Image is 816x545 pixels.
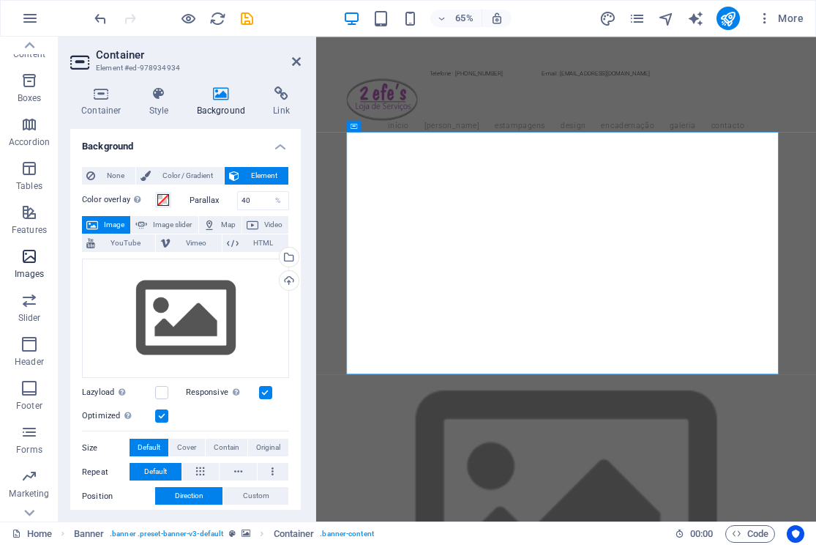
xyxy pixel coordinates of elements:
[82,407,155,425] label: Optimized
[82,234,155,252] button: YouTube
[175,234,217,252] span: Vimeo
[82,191,155,209] label: Color overlay
[225,167,288,185] button: Element
[186,86,263,117] h4: Background
[100,167,131,185] span: None
[490,12,504,25] i: On resize automatically adjust zoom level to fit chosen device.
[96,62,272,75] h3: Element #ed-978934934
[263,216,284,234] span: Video
[320,525,373,543] span: . banner-content
[151,216,193,234] span: Image slider
[239,10,255,27] i: Save (Ctrl+S)
[70,86,138,117] h4: Container
[658,10,675,27] i: Navigator
[687,10,705,27] button: text_generator
[262,86,301,117] h4: Link
[206,439,247,456] button: Contain
[102,216,126,234] span: Image
[16,400,42,412] p: Footer
[9,488,49,500] p: Marketing
[223,487,288,505] button: Custom
[82,259,289,379] div: Select files from the file manager, stock photos, or upload file(s)
[658,10,675,27] button: navigator
[175,487,203,505] span: Direction
[244,167,284,185] span: Element
[74,525,374,543] nav: breadcrumb
[82,488,155,505] label: Position
[74,525,105,543] span: Click to select. Double-click to edit
[599,10,617,27] button: design
[155,487,222,505] button: Direction
[138,86,186,117] h4: Style
[757,11,804,26] span: More
[130,463,181,481] button: Default
[96,48,301,62] h2: Container
[18,92,42,104] p: Boxes
[430,10,482,27] button: 65%
[91,10,109,27] button: undo
[209,10,226,27] button: reload
[242,216,288,234] button: Video
[242,530,250,538] i: This element contains a background
[700,528,703,539] span: :
[156,234,221,252] button: Vimeo
[725,525,775,543] button: Code
[12,224,47,236] p: Features
[13,48,45,60] p: Content
[732,525,768,543] span: Code
[787,525,804,543] button: Usercentrics
[629,10,645,27] i: Pages (Ctrl+Alt+S)
[82,440,130,457] label: Size
[16,444,42,456] p: Forms
[243,234,284,252] span: HTML
[256,439,280,456] span: Original
[452,10,476,27] h6: 65%
[169,439,204,456] button: Cover
[274,525,315,543] span: Click to select. Double-click to edit
[690,525,713,543] span: 00 00
[18,312,41,324] p: Slider
[15,356,44,368] p: Header
[15,268,45,280] p: Images
[190,196,237,204] label: Parallax
[131,216,198,234] button: Image slider
[110,525,223,543] span: . banner .preset-banner-v3-default
[16,180,42,192] p: Tables
[138,439,160,456] span: Default
[155,167,220,185] span: Color / Gradient
[92,10,109,27] i: Undo: Change background (Ctrl+Z)
[82,384,155,401] label: Lazyload
[209,10,226,27] i: Reload page
[9,136,50,148] p: Accordion
[70,129,301,155] h4: Background
[268,192,288,210] div: %
[229,530,236,538] i: This element is a customizable preset
[687,10,704,27] i: AI Writer
[599,10,616,27] i: Design (Ctrl+Alt+Y)
[130,439,168,456] button: Default
[719,10,736,27] i: Publish
[752,7,809,30] button: More
[199,216,242,234] button: Map
[177,439,196,456] span: Cover
[136,167,224,185] button: Color / Gradient
[144,463,167,481] span: Default
[214,439,239,456] span: Contain
[82,216,130,234] button: Image
[12,525,52,543] a: Click to cancel selection. Double-click to open Pages
[243,487,269,505] span: Custom
[629,10,646,27] button: pages
[222,234,288,252] button: HTML
[82,167,135,185] button: None
[82,464,130,481] label: Repeat
[100,234,151,252] span: YouTube
[716,7,740,30] button: publish
[675,525,714,543] h6: Session time
[220,216,237,234] span: Map
[186,384,259,401] label: Responsive
[179,10,197,27] button: Click here to leave preview mode and continue editing
[248,439,288,456] button: Original
[238,10,255,27] button: save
